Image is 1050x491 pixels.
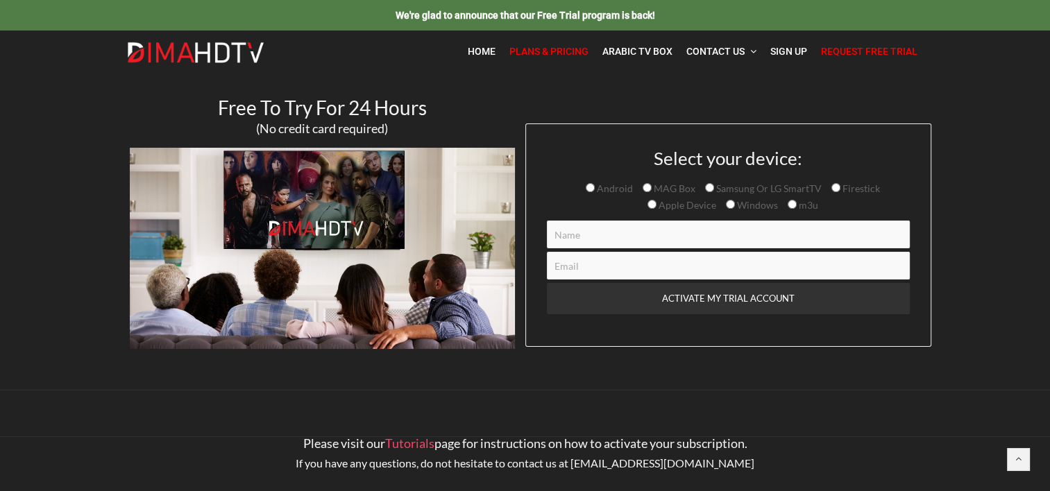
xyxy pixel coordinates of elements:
span: If you have any questions, do not hesitate to contact us at [EMAIL_ADDRESS][DOMAIN_NAME] [296,456,754,470]
a: We're glad to announce that our Free Trial program is back! [396,9,655,21]
a: Plans & Pricing [502,37,595,66]
span: Apple Device [657,199,716,211]
a: Contact Us [679,37,763,66]
input: Email [547,252,910,279]
span: Arabic TV Box [602,46,672,57]
input: Apple Device [647,200,657,209]
span: Plans & Pricing [509,46,588,57]
a: Sign Up [763,37,814,66]
span: Android [595,182,633,194]
span: m3u [797,199,818,211]
input: Windows [726,200,735,209]
form: Contact form [536,148,920,346]
input: Name [547,221,910,248]
a: Arabic TV Box [595,37,679,66]
a: Back to top [1007,448,1029,470]
span: Please visit our page for instructions on how to activate your subscription. [303,436,747,451]
span: Samsung Or LG SmartTV [714,182,822,194]
span: Windows [735,199,778,211]
span: Free To Try For 24 Hours [218,96,427,119]
span: Home [468,46,496,57]
span: We're glad to announce that our Free Trial program is back! [396,10,655,21]
input: Android [586,183,595,192]
a: Home [461,37,502,66]
a: Request Free Trial [814,37,924,66]
span: Select your device: [654,147,802,169]
input: MAG Box [643,183,652,192]
img: Dima HDTV [126,42,265,64]
input: Samsung Or LG SmartTV [705,183,714,192]
span: MAG Box [652,182,695,194]
span: Firestick [840,182,880,194]
input: ACTIVATE MY TRIAL ACCOUNT [547,283,910,314]
span: Sign Up [770,46,807,57]
span: (No credit card required) [256,121,388,136]
input: Firestick [831,183,840,192]
span: Contact Us [686,46,745,57]
span: Request Free Trial [821,46,917,57]
input: m3u [788,200,797,209]
a: Tutorials [385,436,434,451]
